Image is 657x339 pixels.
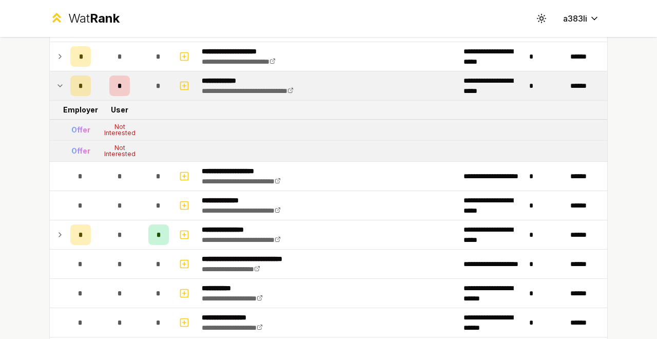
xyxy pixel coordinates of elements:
[71,146,90,156] div: Offer
[95,101,144,119] td: User
[71,125,90,135] div: Offer
[68,10,120,27] div: Wat
[49,10,120,27] a: WatRank
[99,145,140,157] div: Not Interested
[563,12,587,25] span: a383li
[66,101,95,119] td: Employer
[99,124,140,136] div: Not Interested
[90,11,120,26] span: Rank
[555,9,608,28] button: a383li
